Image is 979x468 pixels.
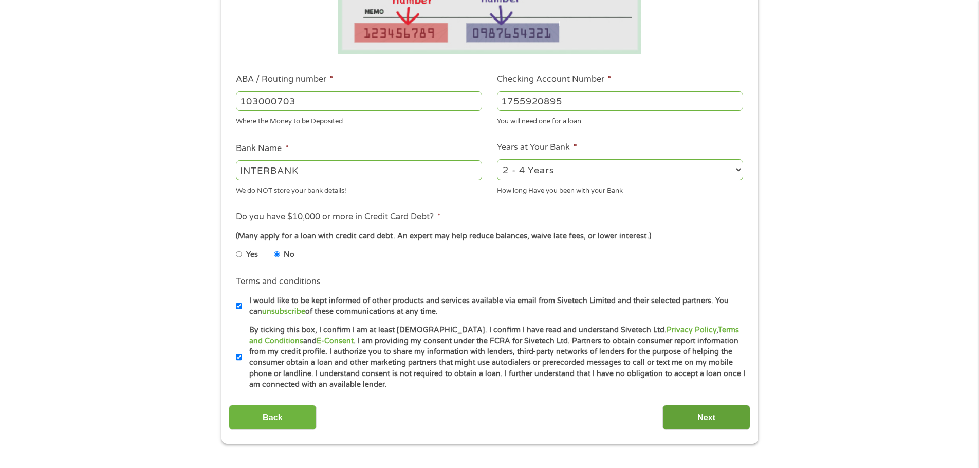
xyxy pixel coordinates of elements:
[249,326,739,345] a: Terms and Conditions
[236,276,321,287] label: Terms and conditions
[236,74,334,85] label: ABA / Routing number
[242,295,746,317] label: I would like to be kept informed of other products and services available via email from Sivetech...
[667,326,716,334] a: Privacy Policy
[236,113,482,127] div: Where the Money to be Deposited
[262,307,305,316] a: unsubscribe
[497,142,577,153] label: Years at Your Bank
[236,231,743,242] div: (Many apply for a loan with credit card debt. An expert may help reduce balances, waive late fees...
[497,74,612,85] label: Checking Account Number
[317,336,354,345] a: E-Consent
[497,182,743,196] div: How long Have you been with your Bank
[497,113,743,127] div: You will need one for a loan.
[246,249,258,260] label: Yes
[242,325,746,390] label: By ticking this box, I confirm I am at least [DEMOGRAPHIC_DATA]. I confirm I have read and unders...
[229,405,317,430] input: Back
[236,91,482,111] input: 263177916
[236,143,289,154] label: Bank Name
[497,91,743,111] input: 345634636
[236,212,441,222] label: Do you have $10,000 or more in Credit Card Debt?
[236,182,482,196] div: We do NOT store your bank details!
[284,249,294,260] label: No
[662,405,750,430] input: Next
